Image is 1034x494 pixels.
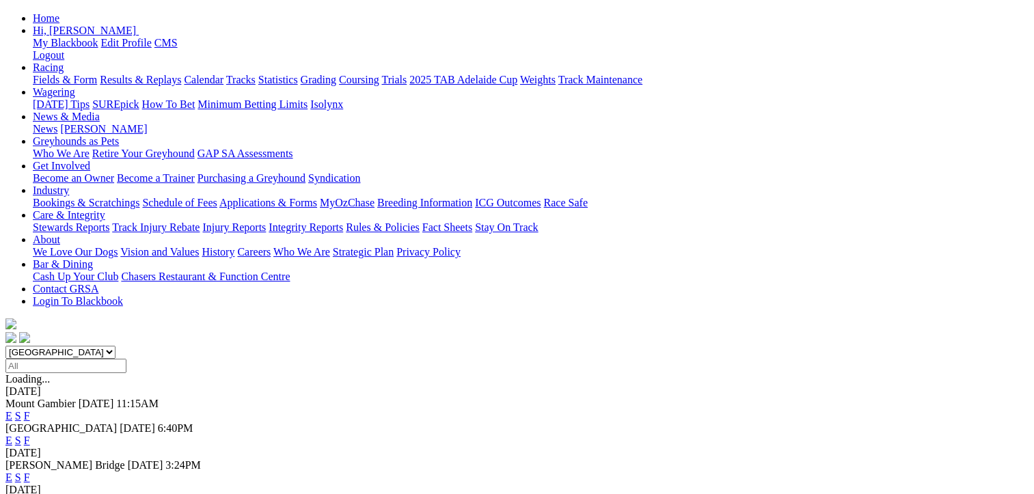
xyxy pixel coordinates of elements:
a: Injury Reports [202,221,266,233]
a: How To Bet [142,98,195,110]
a: [DATE] Tips [33,98,90,110]
a: MyOzChase [320,197,375,208]
div: News & Media [33,123,1029,135]
a: History [202,246,234,258]
a: Careers [237,246,271,258]
a: Get Involved [33,160,90,171]
a: Purchasing a Greyhound [198,172,305,184]
a: Race Safe [543,197,587,208]
div: Care & Integrity [33,221,1029,234]
a: Greyhounds as Pets [33,135,119,147]
span: 6:40PM [158,422,193,434]
a: E [5,471,12,483]
a: My Blackbook [33,37,98,49]
a: News [33,123,57,135]
span: 11:15AM [116,398,159,409]
img: twitter.svg [19,332,30,343]
a: Stewards Reports [33,221,109,233]
span: Loading... [5,373,50,385]
a: Results & Replays [100,74,181,85]
div: Greyhounds as Pets [33,148,1029,160]
div: Bar & Dining [33,271,1029,283]
a: F [24,410,30,422]
a: S [15,471,21,483]
a: Fields & Form [33,74,97,85]
a: Login To Blackbook [33,295,123,307]
a: Track Maintenance [558,74,642,85]
span: 3:24PM [165,459,201,471]
a: Stay On Track [475,221,538,233]
a: Hi, [PERSON_NAME] [33,25,139,36]
span: [DATE] [79,398,114,409]
img: facebook.svg [5,332,16,343]
img: logo-grsa-white.png [5,318,16,329]
a: Minimum Betting Limits [198,98,308,110]
a: Applications & Forms [219,197,317,208]
div: [DATE] [5,447,1029,459]
a: Contact GRSA [33,283,98,294]
a: Racing [33,61,64,73]
a: Breeding Information [377,197,472,208]
a: Calendar [184,74,223,85]
span: [GEOGRAPHIC_DATA] [5,422,117,434]
a: Become a Trainer [117,172,195,184]
a: News & Media [33,111,100,122]
a: Privacy Policy [396,246,461,258]
a: Weights [520,74,556,85]
a: Home [33,12,59,24]
div: Hi, [PERSON_NAME] [33,37,1029,61]
a: About [33,234,60,245]
a: Vision and Values [120,246,199,258]
a: E [5,410,12,422]
input: Select date [5,359,126,373]
a: Wagering [33,86,75,98]
div: Industry [33,197,1029,209]
a: Trials [381,74,407,85]
div: Wagering [33,98,1029,111]
a: We Love Our Dogs [33,246,118,258]
a: Strategic Plan [333,246,394,258]
a: F [24,435,30,446]
a: Tracks [226,74,256,85]
a: Care & Integrity [33,209,105,221]
div: [DATE] [5,385,1029,398]
a: [PERSON_NAME] [60,123,147,135]
a: Logout [33,49,64,61]
a: CMS [154,37,178,49]
a: Bar & Dining [33,258,93,270]
a: Retire Your Greyhound [92,148,195,159]
a: F [24,471,30,483]
a: GAP SA Assessments [198,148,293,159]
a: Chasers Restaurant & Function Centre [121,271,290,282]
a: Syndication [308,172,360,184]
a: Track Injury Rebate [112,221,200,233]
div: Get Involved [33,172,1029,184]
div: About [33,246,1029,258]
a: Coursing [339,74,379,85]
a: E [5,435,12,446]
a: Who We Are [33,148,90,159]
span: Mount Gambier [5,398,76,409]
a: Edit Profile [101,37,152,49]
a: Rules & Policies [346,221,420,233]
span: [PERSON_NAME] Bridge [5,459,125,471]
span: [DATE] [120,422,155,434]
a: ICG Outcomes [475,197,541,208]
a: Isolynx [310,98,343,110]
a: Industry [33,184,69,196]
a: Statistics [258,74,298,85]
span: [DATE] [128,459,163,471]
a: Fact Sheets [422,221,472,233]
div: Racing [33,74,1029,86]
a: Grading [301,74,336,85]
span: Hi, [PERSON_NAME] [33,25,136,36]
a: Who We Are [273,246,330,258]
a: Schedule of Fees [142,197,217,208]
a: S [15,435,21,446]
a: Integrity Reports [269,221,343,233]
a: Bookings & Scratchings [33,197,139,208]
a: 2025 TAB Adelaide Cup [409,74,517,85]
a: Cash Up Your Club [33,271,118,282]
a: S [15,410,21,422]
a: SUREpick [92,98,139,110]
